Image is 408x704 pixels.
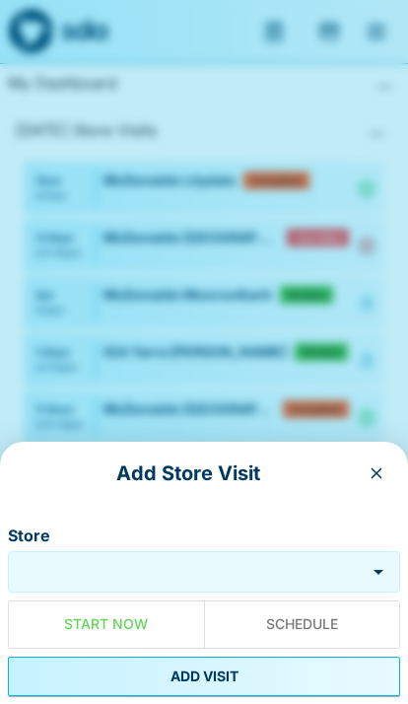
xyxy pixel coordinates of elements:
p: Add Store Visit [16,458,361,489]
button: Schedule [204,600,401,649]
button: Start Now [8,600,205,649]
button: ADD VISIT [8,657,400,696]
button: Open [365,558,392,586]
div: Now or Scheduled [8,600,400,649]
